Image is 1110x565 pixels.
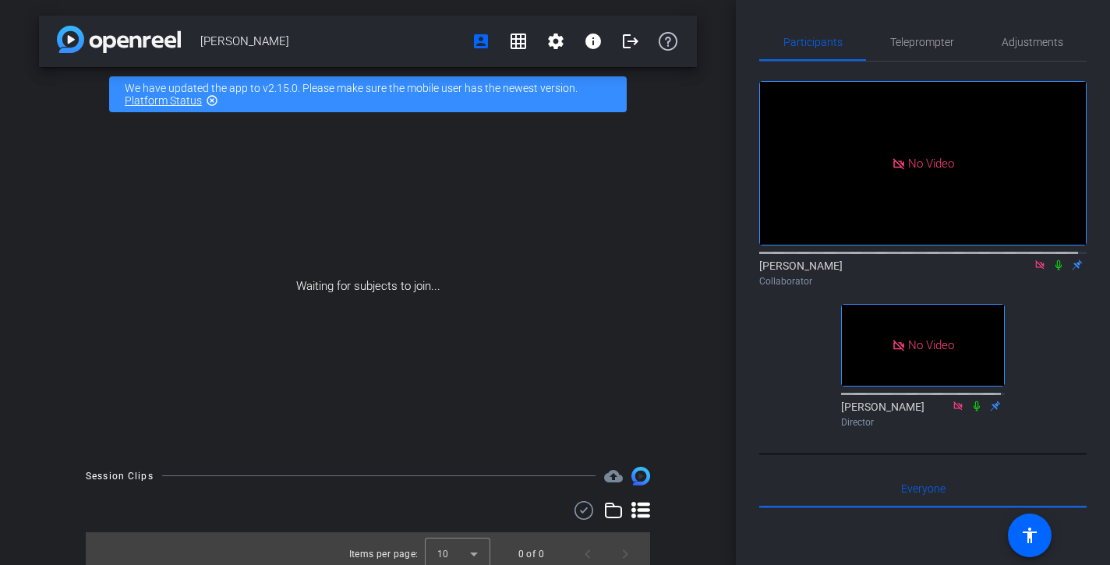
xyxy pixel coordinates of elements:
mat-icon: accessibility [1020,526,1039,545]
div: [PERSON_NAME] [759,258,1087,288]
div: [PERSON_NAME] [841,399,1005,429]
mat-icon: grid_on [509,32,528,51]
mat-icon: settings [546,32,565,51]
span: Teleprompter [890,37,954,48]
mat-icon: cloud_upload [604,467,623,486]
span: Participants [783,37,843,48]
div: Director [841,415,1005,429]
span: No Video [908,338,954,352]
mat-icon: info [584,32,603,51]
div: Session Clips [86,468,154,484]
span: [PERSON_NAME] [200,26,462,57]
span: No Video [908,156,954,170]
div: Collaborator [759,274,1087,288]
span: Everyone [901,483,946,494]
div: Waiting for subjects to join... [39,122,697,451]
a: Platform Status [125,94,202,107]
span: Destinations for your clips [604,467,623,486]
img: Session clips [631,467,650,486]
div: 0 of 0 [518,546,544,562]
img: app-logo [57,26,181,53]
div: Items per page: [349,546,419,562]
mat-icon: account_box [472,32,490,51]
mat-icon: logout [621,32,640,51]
span: Adjustments [1002,37,1063,48]
mat-icon: highlight_off [206,94,218,107]
div: We have updated the app to v2.15.0. Please make sure the mobile user has the newest version. [109,76,627,112]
